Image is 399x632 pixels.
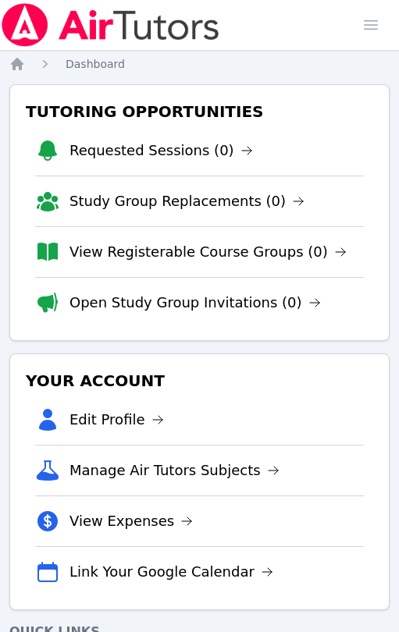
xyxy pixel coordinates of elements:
[69,241,347,263] a: View Registerable Course Groups (0)
[23,367,376,395] h3: Your Account
[69,409,164,431] a: Edit Profile
[69,292,321,314] a: Open Study Group Invitations (0)
[69,140,253,162] a: Requested Sessions (0)
[69,460,280,481] a: Manage Air Tutors Subjects
[9,56,390,72] nav: Breadcrumb
[23,98,376,126] h3: Tutoring Opportunities
[66,58,125,70] span: Dashboard
[69,510,193,532] a: View Expenses
[66,56,125,72] a: Dashboard
[69,190,305,212] a: Study Group Replacements (0)
[69,561,273,583] a: Link Your Google Calendar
